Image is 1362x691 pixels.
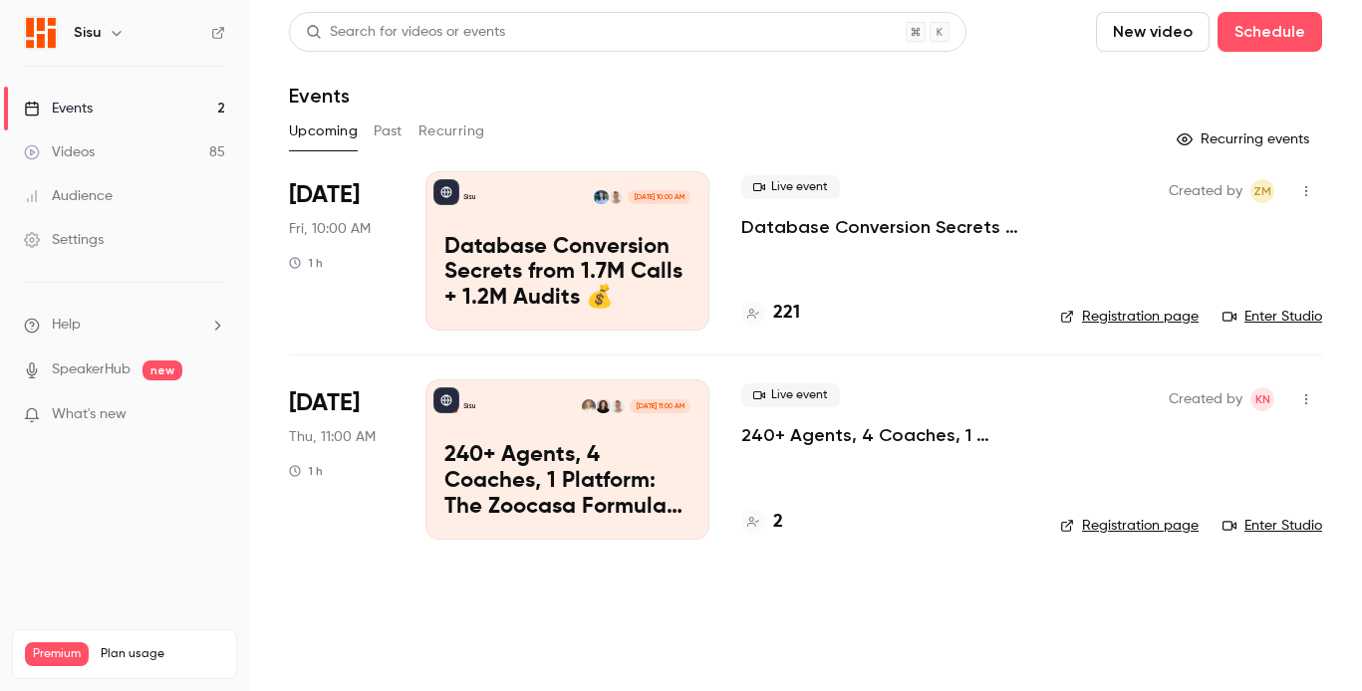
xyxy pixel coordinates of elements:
[1253,179,1271,203] span: ZM
[24,142,95,162] div: Videos
[463,192,475,202] p: Sisu
[24,230,104,250] div: Settings
[773,509,783,536] h4: 2
[289,379,394,539] div: Sep 25 Thu, 10:00 AM (America/Los Angeles)
[289,463,323,479] div: 1 h
[741,509,783,536] a: 2
[1250,179,1274,203] span: Zac Muir
[52,404,127,425] span: What's new
[52,315,81,336] span: Help
[418,115,485,147] button: Recurring
[1218,12,1322,52] button: Schedule
[444,235,690,312] p: Database Conversion Secrets from 1.7M Calls + 1.2M Audits 💰
[1255,387,1270,411] span: KN
[628,190,689,204] span: [DATE] 10:00 AM
[1169,387,1242,411] span: Created by
[630,399,689,413] span: [DATE] 11:00 AM
[741,175,840,199] span: Live event
[444,443,690,520] p: 240+ Agents, 4 Coaches, 1 Platform: The Zoocasa Formula for Scalable Real Estate Coaching
[425,171,709,331] a: Database Conversion Secrets from 1.7M Calls + 1.2M Audits 💰SisuZac MuirJustin Benson[DATE] 10:00 ...
[741,300,800,327] a: 221
[773,300,800,327] h4: 221
[1096,12,1210,52] button: New video
[1223,307,1322,327] a: Enter Studio
[1060,516,1199,536] a: Registration page
[611,399,625,413] img: Zac Muir
[25,17,57,49] img: Sisu
[582,399,596,413] img: Carrie Lysenko
[24,99,93,118] div: Events
[289,387,360,419] span: [DATE]
[741,215,1028,239] a: Database Conversion Secrets from 1.7M Calls + 1.2M Audits 💰
[289,84,350,108] h1: Events
[1168,123,1322,155] button: Recurring events
[594,190,608,204] img: Justin Benson
[74,23,101,43] h6: Sisu
[306,22,505,43] div: Search for videos or events
[101,646,224,662] span: Plan usage
[289,427,376,447] span: Thu, 11:00 AM
[741,383,840,407] span: Live event
[142,360,182,380] span: new
[1223,516,1322,536] a: Enter Studio
[741,423,1028,447] a: 240+ Agents, 4 Coaches, 1 Platform: The Zoocasa Formula for Scalable Real Estate Coaching
[289,171,394,331] div: Sep 19 Fri, 10:00 AM (America/Denver)
[609,190,623,204] img: Zac Muir
[425,379,709,539] a: 240+ Agents, 4 Coaches, 1 Platform: The Zoocasa Formula for Scalable Real Estate CoachingSisuZac ...
[289,115,358,147] button: Upcoming
[1250,387,1274,411] span: Kaela Nichol
[289,255,323,271] div: 1 h
[201,406,225,424] iframe: Noticeable Trigger
[463,401,475,411] p: Sisu
[1060,307,1199,327] a: Registration page
[25,642,89,666] span: Premium
[289,219,371,239] span: Fri, 10:00 AM
[374,115,403,147] button: Past
[596,399,610,413] img: Brittany Kostov
[24,315,225,336] li: help-dropdown-opener
[289,179,360,211] span: [DATE]
[24,186,113,206] div: Audience
[1169,179,1242,203] span: Created by
[52,359,131,380] a: SpeakerHub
